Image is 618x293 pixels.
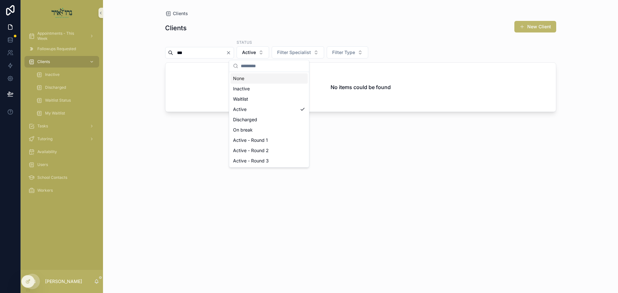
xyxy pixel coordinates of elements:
a: Tutoring [24,133,99,145]
div: Suggestions [229,72,309,167]
button: Select Button [237,46,269,59]
a: Followups Requested [24,43,99,55]
div: Active - Round 2 [230,145,308,156]
span: Tutoring [37,136,52,142]
h1: Clients [165,23,187,32]
label: Status [237,39,252,45]
a: Appointments - This Week [24,30,99,42]
span: School Contacts [37,175,67,180]
span: Followups Requested [37,46,76,51]
div: On break [230,125,308,135]
button: New Client [514,21,556,32]
div: Active - Round 1 [230,135,308,145]
a: Workers [24,185,99,196]
span: Clients [37,59,50,64]
div: Active [230,104,308,114]
a: Users [24,159,99,170]
a: School Contacts [24,172,99,183]
div: scrollable content [21,26,103,205]
span: Discharged [45,85,66,90]
button: Clear [226,50,234,55]
a: My Waitlist [32,107,99,119]
span: Users [37,162,48,167]
span: Inactive [45,72,60,77]
span: Clients [173,10,188,17]
a: Inactive [32,69,99,80]
div: Inactive [230,84,308,94]
a: Tasks [24,120,99,132]
div: Discharged [230,114,308,125]
div: Active - Round 3 [230,156,308,166]
span: Workers [37,188,53,193]
a: Discharged [32,82,99,93]
p: [PERSON_NAME] [45,278,82,285]
span: Filter Specialist [277,49,311,56]
span: Waitlist Status [45,98,71,103]
a: Clients [24,56,99,68]
div: None [230,73,308,84]
span: Appointments - This Week [37,31,84,41]
button: Select Button [272,46,324,59]
span: Active [242,49,256,56]
span: Filter Type [332,49,355,56]
a: Waitlist Status [32,95,99,106]
a: Availability [24,146,99,158]
h2: No items could be found [331,83,391,91]
div: Waitlist [230,94,308,104]
span: Availability [37,149,57,154]
img: App logo [51,8,72,18]
span: Tasks [37,124,48,129]
button: Select Button [327,46,368,59]
span: My Waitlist [45,111,65,116]
a: Clients [165,10,188,17]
